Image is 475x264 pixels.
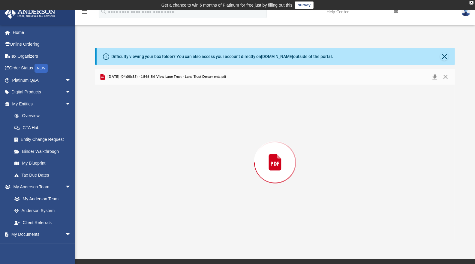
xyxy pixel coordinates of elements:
[261,54,293,59] a: [DOMAIN_NAME]
[295,2,314,9] a: survey
[440,52,449,61] button: Close
[95,69,455,240] div: Preview
[100,8,107,15] i: search
[81,11,88,16] a: menu
[65,74,77,86] span: arrow_drop_down
[111,53,333,60] div: Difficulty viewing your box folder? You can also access your account directly on outside of the p...
[4,74,80,86] a: Platinum Q&Aarrow_drop_down
[4,50,80,62] a: Tax Organizers
[81,8,88,16] i: menu
[8,205,77,217] a: Anderson System
[65,229,77,241] span: arrow_drop_down
[8,169,80,181] a: Tax Due Dates
[4,38,80,50] a: Online Ordering
[4,181,77,193] a: My Anderson Teamarrow_drop_down
[65,86,77,99] span: arrow_drop_down
[8,193,74,205] a: My Anderson Team
[4,98,80,110] a: My Entitiesarrow_drop_down
[8,122,80,134] a: CTA Hub
[4,229,77,241] a: My Documentsarrow_drop_down
[35,64,48,73] div: NEW
[3,7,57,19] img: Anderson Advisors Platinum Portal
[8,145,80,157] a: Binder Walkthrough
[8,217,77,229] a: Client Referrals
[65,181,77,193] span: arrow_drop_down
[8,134,80,146] a: Entity Change Request
[8,157,77,169] a: My Blueprint
[65,98,77,110] span: arrow_drop_down
[161,2,293,9] div: Get a chance to win 6 months of Platinum for free just by filling out this
[440,73,451,81] button: Close
[470,1,473,5] div: close
[106,74,227,80] span: [DATE] (04:00:53) - 1546 Ski View Lane Trust - Land Trust Documents.pdf
[8,240,74,252] a: Box
[461,8,470,16] img: User Pic
[4,62,80,74] a: Order StatusNEW
[4,26,80,38] a: Home
[8,110,80,122] a: Overview
[4,86,80,98] a: Digital Productsarrow_drop_down
[429,73,440,81] button: Download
